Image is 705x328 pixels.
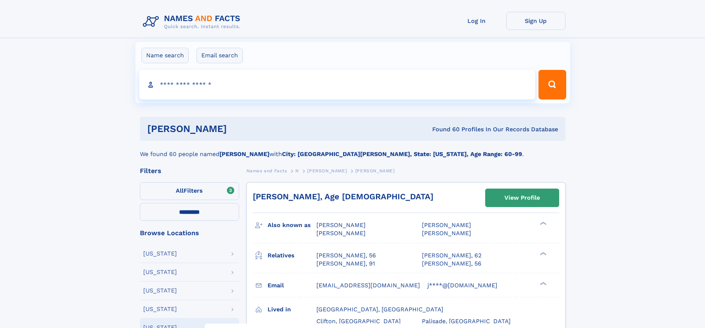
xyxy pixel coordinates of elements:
input: search input [139,70,536,99]
div: [US_STATE] [143,306,177,312]
h3: Email [268,279,316,292]
div: Found 60 Profiles In Our Records Database [329,125,558,133]
span: Clifton, [GEOGRAPHIC_DATA] [316,318,401,325]
button: Search Button [538,70,566,99]
h3: Also known as [268,219,316,231]
img: Logo Names and Facts [140,12,246,32]
h1: [PERSON_NAME] [147,124,330,133]
div: ❯ [538,281,547,286]
a: [PERSON_NAME], 56 [422,260,481,268]
a: [PERSON_NAME], 62 [422,251,481,260]
a: Sign Up [506,12,565,30]
h3: Relatives [268,249,316,262]
div: ❯ [538,221,547,226]
span: [GEOGRAPHIC_DATA], [GEOGRAPHIC_DATA] [316,306,443,313]
span: [PERSON_NAME] [307,168,347,173]
b: City: [GEOGRAPHIC_DATA][PERSON_NAME], State: [US_STATE], Age Range: 60-99 [282,151,522,158]
span: Palisade, [GEOGRAPHIC_DATA] [422,318,511,325]
b: [PERSON_NAME] [219,151,269,158]
div: We found 60 people named with . [140,141,565,159]
label: Filters [140,182,239,200]
a: N [295,166,299,175]
label: Email search [197,48,243,63]
h3: Lived in [268,303,316,316]
div: Filters [140,168,239,174]
div: View Profile [504,189,540,206]
span: [EMAIL_ADDRESS][DOMAIN_NAME] [316,282,420,289]
span: N [295,168,299,173]
a: Log In [447,12,506,30]
div: [US_STATE] [143,288,177,294]
a: View Profile [486,189,559,207]
label: Name search [141,48,189,63]
a: [PERSON_NAME], 91 [316,260,375,268]
div: Browse Locations [140,230,239,236]
a: Names and Facts [246,166,287,175]
a: [PERSON_NAME] [307,166,347,175]
span: All [176,187,184,194]
a: [PERSON_NAME], Age [DEMOGRAPHIC_DATA] [253,192,433,201]
span: [PERSON_NAME] [316,222,366,229]
span: [PERSON_NAME] [422,222,471,229]
div: [US_STATE] [143,251,177,257]
span: [PERSON_NAME] [355,168,395,173]
a: [PERSON_NAME], 56 [316,251,376,260]
div: ❯ [538,251,547,256]
span: [PERSON_NAME] [422,230,471,237]
span: [PERSON_NAME] [316,230,366,237]
div: [US_STATE] [143,269,177,275]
